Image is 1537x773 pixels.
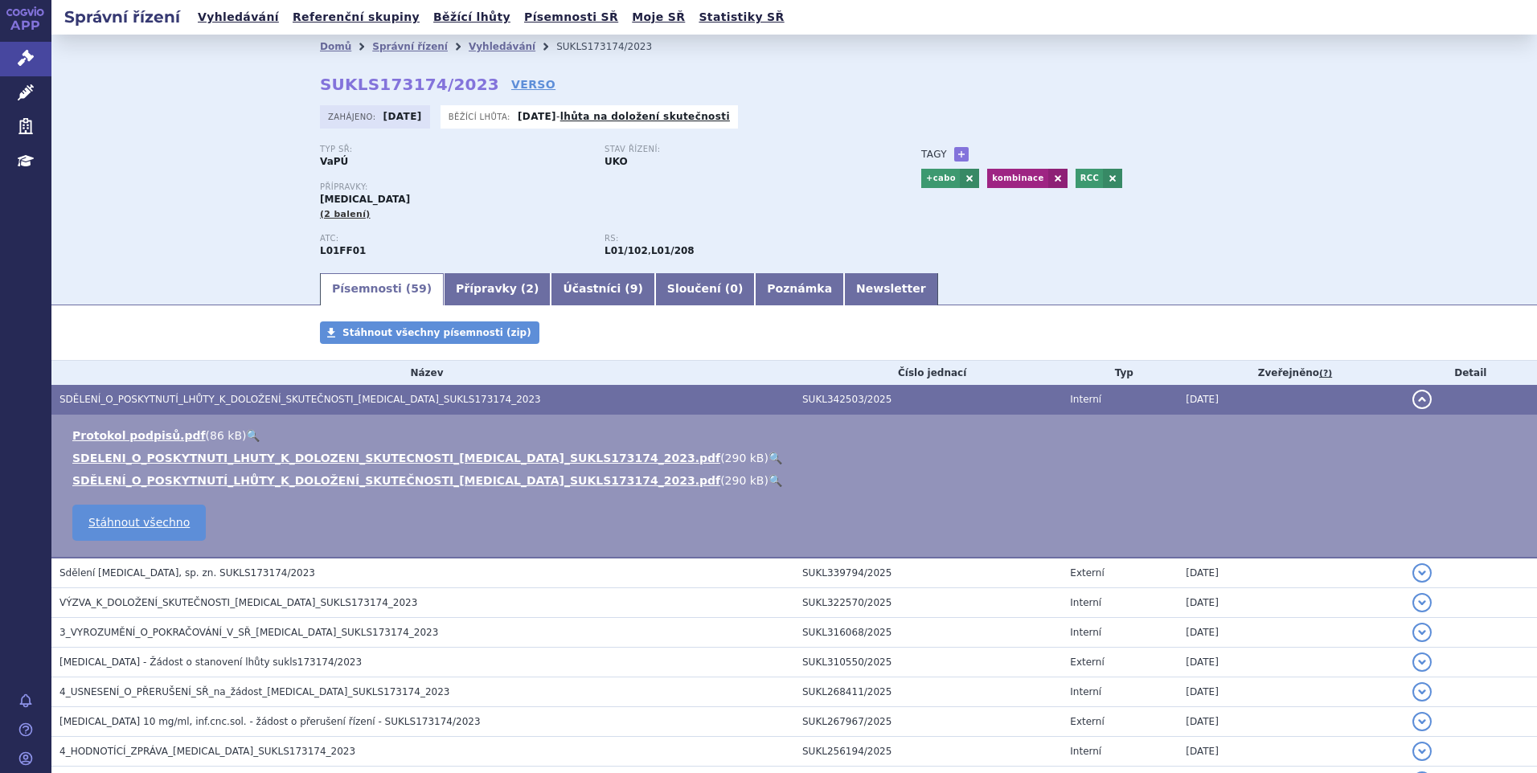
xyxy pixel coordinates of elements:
strong: NIVOLUMAB [320,245,366,256]
span: 59 [411,282,426,295]
th: Detail [1404,361,1537,385]
span: 4_USNESENÍ_O_PŘERUŠENÍ_SŘ_na_žádost_OPDIVO_SUKLS173174_2023 [59,686,449,697]
h3: Tagy [921,145,947,164]
a: lhůta na doložení skutečnosti [560,111,730,122]
a: Přípravky (2) [444,273,551,305]
td: SUKL310550/2025 [794,648,1062,677]
button: detail [1412,712,1432,731]
span: VÝZVA_K_DOLOŽENÍ_SKUTEČNOSTI_OPDIVO_SUKLS173174_2023 [59,597,417,608]
a: Běžící lhůty [428,6,515,28]
a: kombinace [987,169,1047,188]
button: detail [1412,623,1432,642]
span: Běžící lhůta: [449,110,514,123]
p: Stav řízení: [605,145,873,154]
span: Stáhnout všechny písemnosti (zip) [342,327,531,338]
td: [DATE] [1178,707,1404,737]
span: Interní [1070,686,1101,697]
td: [DATE] [1178,648,1404,677]
span: Interní [1070,627,1101,638]
span: 2 [526,282,534,295]
a: +cabo [921,169,960,188]
td: SUKL267967/2025 [794,707,1062,737]
a: RCC [1076,169,1104,188]
td: [DATE] [1178,588,1404,618]
button: detail [1412,593,1432,612]
a: 🔍 [246,429,260,442]
a: Písemnosti SŘ [519,6,623,28]
span: [MEDICAL_DATA] [320,194,410,205]
span: OPDIVO - Žádost o stanovení lhůty sukls173174/2023 [59,656,362,668]
a: Účastníci (9) [551,273,654,305]
td: SUKL342503/2025 [794,385,1062,415]
a: + [954,147,969,162]
button: detail [1412,682,1432,701]
li: ( ) [72,450,1521,466]
strong: nivolumab k léčbě metastazujícího kolorektálního karcinomu [651,245,695,256]
a: Vyhledávání [469,41,535,52]
a: SDĚLENÍ_O_POSKYTNUTÍ_LHŮTY_K_DOLOŽENÍ_SKUTEČNOSTI_[MEDICAL_DATA]_SUKLS173174_2023.pdf [72,474,720,487]
span: Externí [1070,716,1104,727]
h2: Správní řízení [51,6,193,28]
span: 290 kB [725,452,764,464]
a: 🔍 [768,452,782,464]
a: 🔍 [768,474,782,487]
button: detail [1412,563,1432,583]
span: Interní [1070,394,1101,405]
a: Poznámka [755,273,844,305]
td: [DATE] [1178,618,1404,648]
span: OPDIVO 10 mg/ml, inf.cnc.sol. - žádost o přerušení řízení - SUKLS173174/2023 [59,716,481,727]
strong: [DATE] [518,111,556,122]
td: SUKL316068/2025 [794,618,1062,648]
li: ( ) [72,427,1521,444]
a: VERSO [511,76,555,92]
span: Interní [1070,597,1101,608]
span: 4_HODNOTÍCÍ_ZPRÁVA_OPDIVO_SUKLS173174_2023 [59,746,355,757]
a: Stáhnout všechny písemnosti (zip) [320,321,539,344]
strong: UKO [605,156,628,167]
strong: VaPÚ [320,156,348,167]
a: Domů [320,41,351,52]
p: RS: [605,234,873,243]
a: SDELENI_O_POSKYTNUTI_LHUTY_K_DOLOZENI_SKUTECNOSTI_[MEDICAL_DATA]_SUKLS173174_2023.pdf [72,452,720,464]
a: Vyhledávání [193,6,284,28]
abbr: (?) [1319,368,1332,379]
a: Stáhnout všechno [72,505,206,541]
th: Typ [1062,361,1178,385]
strong: [DATE] [383,111,422,122]
strong: SUKLS173174/2023 [320,75,499,94]
td: SUKL339794/2025 [794,558,1062,588]
span: 9 [630,282,638,295]
span: Sdělení OPDIVO, sp. zn. SUKLS173174/2023 [59,567,315,579]
a: Sloučení (0) [655,273,755,305]
span: Externí [1070,567,1104,579]
span: 3_VYROZUMĚNÍ_O_POKRAČOVÁNÍ_V_SŘ_OPDIVO_SUKLS173174_2023 [59,627,438,638]
strong: nivolumab [605,245,648,256]
span: 290 kB [725,474,764,487]
a: Písemnosti (59) [320,273,444,305]
p: - [518,110,730,123]
td: [DATE] [1178,385,1404,415]
li: ( ) [72,472,1521,489]
span: Zahájeno: [328,110,379,123]
th: Zveřejněno [1178,361,1404,385]
span: SDĚLENÍ_O_POSKYTNUTÍ_LHŮTY_K_DOLOŽENÍ_SKUTEČNOSTI_OPDIVO_SUKLS173174_2023 [59,394,541,405]
td: SUKL256194/2025 [794,737,1062,767]
p: ATC: [320,234,588,243]
th: Název [51,361,794,385]
td: [DATE] [1178,737,1404,767]
li: SUKLS173174/2023 [556,35,673,59]
div: , [605,234,889,258]
button: detail [1412,742,1432,761]
span: Interní [1070,746,1101,757]
a: Protokol podpisů.pdf [72,429,206,442]
a: Moje SŘ [627,6,690,28]
a: Správní řízení [372,41,448,52]
span: Externí [1070,656,1104,668]
a: Newsletter [844,273,938,305]
th: Číslo jednací [794,361,1062,385]
p: Přípravky: [320,182,889,192]
p: Typ SŘ: [320,145,588,154]
button: detail [1412,390,1432,409]
a: Referenční skupiny [288,6,424,28]
span: 0 [730,282,738,295]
